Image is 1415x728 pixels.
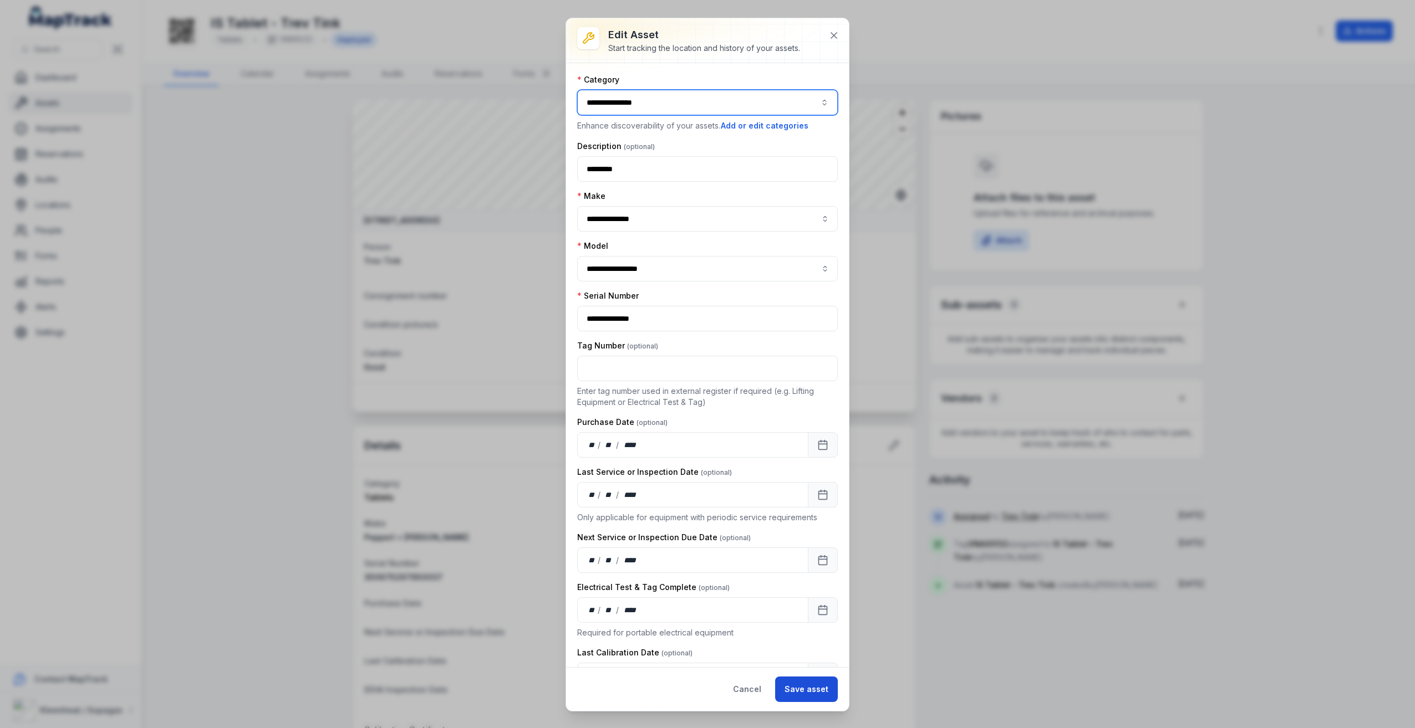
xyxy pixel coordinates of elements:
[620,439,640,450] div: year,
[577,582,730,593] label: Electrical Test & Tag Complete
[620,489,640,500] div: year,
[775,676,838,702] button: Save asset
[602,439,617,450] div: month,
[620,555,640,566] div: year,
[587,489,598,500] div: day,
[587,439,598,450] div: day,
[598,555,602,566] div: /
[808,597,838,623] button: Calendar
[720,120,809,132] button: Add or edit categories
[577,417,668,428] label: Purchase Date
[577,466,732,478] label: Last Service or Inspection Date
[616,439,620,450] div: /
[577,627,838,638] p: Required for portable electrical equipment
[616,604,620,616] div: /
[577,386,838,408] p: Enter tag number used in external register if required (e.g. Lifting Equipment or Electrical Test...
[577,191,605,202] label: Make
[608,27,800,43] h3: Edit asset
[808,663,838,688] button: Calendar
[577,74,619,85] label: Category
[577,512,838,523] p: Only applicable for equipment with periodic service requirements
[598,604,602,616] div: /
[724,676,771,702] button: Cancel
[602,604,617,616] div: month,
[602,555,617,566] div: month,
[577,340,658,351] label: Tag Number
[808,432,838,458] button: Calendar
[587,604,598,616] div: day,
[808,482,838,507] button: Calendar
[577,240,608,252] label: Model
[577,206,838,232] input: asset-edit:cf[8d30bdcc-ee20-45c2-b158-112416eb6043]-label
[587,555,598,566] div: day,
[577,120,838,132] p: Enhance discoverability of your assets.
[577,532,751,543] label: Next Service or Inspection Due Date
[598,489,602,500] div: /
[598,439,602,450] div: /
[608,43,800,54] div: Start tracking the location and history of your assets.
[577,256,838,281] input: asset-edit:cf[5827e389-34f9-4b46-9346-a02c2bfa3a05]-label
[616,555,620,566] div: /
[577,647,693,658] label: Last Calibration Date
[602,489,617,500] div: month,
[577,290,639,301] label: Serial Number
[808,547,838,573] button: Calendar
[616,489,620,500] div: /
[620,604,640,616] div: year,
[577,141,655,152] label: Description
